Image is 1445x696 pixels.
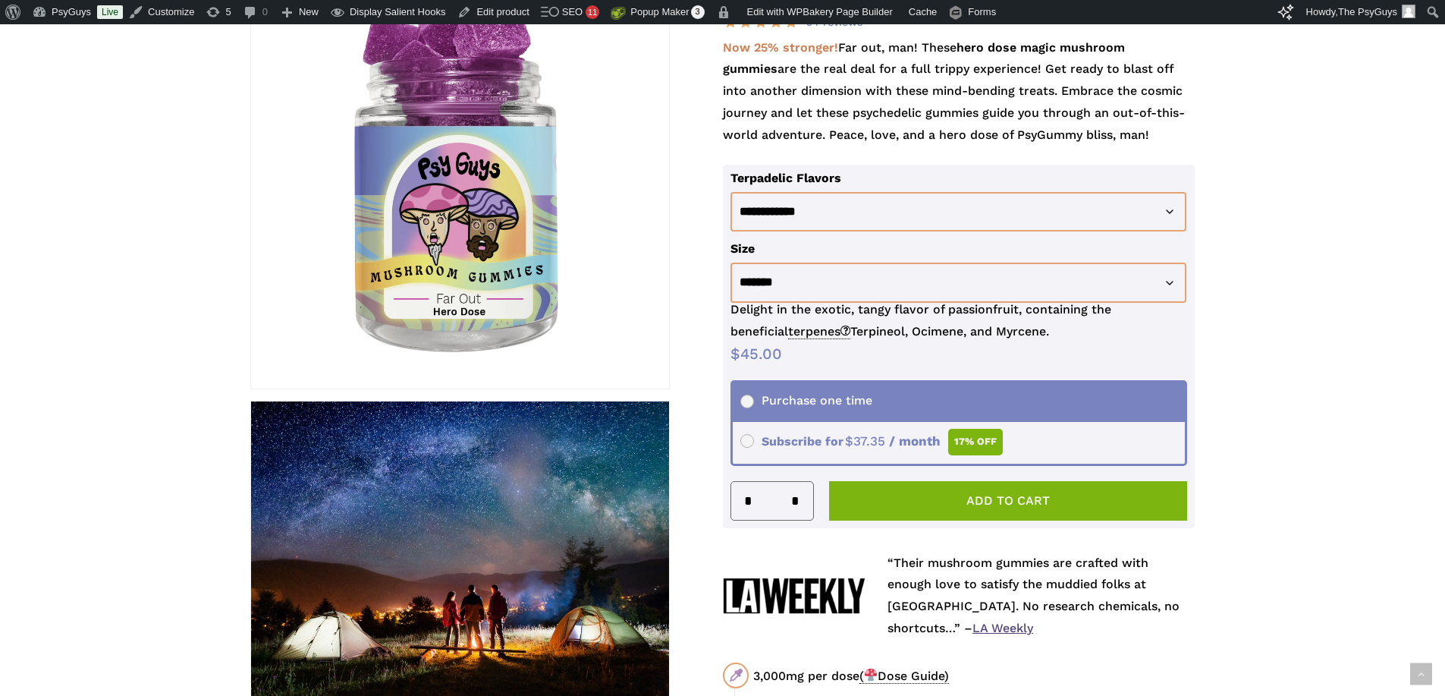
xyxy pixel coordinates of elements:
[889,433,941,449] span: / month
[845,433,853,449] span: $
[859,669,949,684] span: ( Dose Guide)
[723,40,838,55] strong: Now 25% stronger!
[1402,5,1415,18] img: Avatar photo
[730,241,755,256] label: Size
[723,37,1195,165] p: Far out, man! These are the real deal for a full trippy experience! Get ready to blast off into a...
[740,434,1004,449] span: Subscribe for
[972,621,1033,635] a: LA Weekly
[730,171,841,185] label: Terpadelic Flavors
[845,433,885,449] span: 37.35
[757,482,786,520] input: Product quantity
[730,299,1188,343] p: Delight in the exotic, tangy flavor of passionfruit, containing the beneficial Terpineol, Ocimene...
[691,5,705,19] span: 3
[753,666,1195,685] div: 3,000mg per dose
[1338,6,1397,17] span: The PsyGuys
[1410,663,1432,685] a: Back to top
[887,553,1195,640] p: “Their mushroom gummies are crafted with enough love to satisfy the muddied folks at [GEOGRAPHIC_...
[730,345,782,363] bdi: 45.00
[829,481,1188,521] button: Add to cart
[865,669,877,681] img: 🍄
[788,324,850,339] span: terpenes
[723,578,865,614] img: La Weekly Logo
[586,5,599,19] div: 11
[730,345,740,363] span: $
[740,393,872,408] span: Purchase one time
[97,5,123,19] a: Live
